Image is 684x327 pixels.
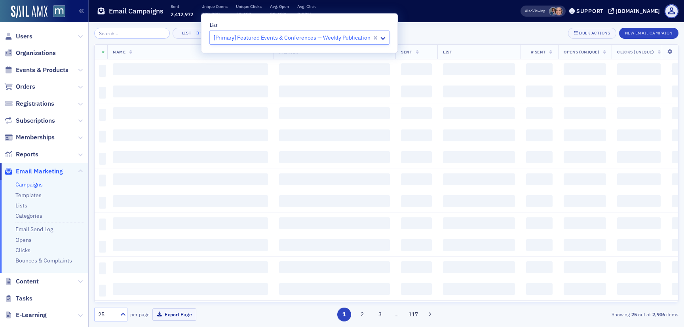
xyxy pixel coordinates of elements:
span: ‌ [564,239,606,251]
span: ‌ [526,151,553,163]
span: ‌ [617,217,661,229]
div: List [210,22,218,28]
span: ‌ [564,129,606,141]
div: [Primary] Featured Events & Conferences — Weekly Publication [196,30,349,36]
a: New Email Campaign [619,29,678,36]
span: ‌ [564,195,606,207]
a: Events & Products [4,66,68,74]
span: ‌ [99,262,106,274]
label: per page [130,311,150,318]
span: ‌ [99,109,106,121]
a: Users [4,32,32,41]
span: ‌ [526,129,553,141]
div: List [179,30,195,36]
span: ‌ [564,217,606,229]
span: ‌ [617,283,661,295]
span: ‌ [443,195,515,207]
div: Bulk Actions [579,31,610,35]
span: ‌ [401,63,432,75]
p: Avg. Click [297,4,316,9]
span: Content [16,277,39,286]
span: ‌ [617,63,661,75]
span: ‌ [279,107,390,119]
span: ‌ [617,261,661,273]
span: ‌ [113,129,268,141]
span: ‌ [564,173,606,185]
span: ‌ [99,131,106,143]
span: Users [16,32,32,41]
span: ‌ [401,129,432,141]
span: ‌ [279,217,390,229]
a: Orders [4,82,35,91]
span: ‌ [113,283,268,295]
span: ‌ [526,195,553,207]
span: ‌ [443,283,515,295]
span: ‌ [99,175,106,186]
span: ‌ [617,173,661,185]
span: ‌ [401,239,432,251]
span: ‌ [99,153,106,165]
span: ‌ [443,151,515,163]
span: Clicks (Unique) [617,49,654,55]
a: SailAMX [11,6,47,18]
strong: 25 [630,311,638,318]
span: ‌ [526,173,553,185]
h1: Email Campaigns [109,6,163,16]
span: Organizations [16,49,56,57]
button: List[Primary] Featured Events & Conferences — Weekly Publication× [173,28,360,39]
input: Search… [94,28,170,39]
span: Preview [279,49,299,55]
span: ‌ [564,151,606,163]
span: ‌ [401,173,432,185]
span: ‌ [113,239,268,251]
span: Chris Dougherty [549,7,557,15]
span: ‌ [617,129,661,141]
span: ‌ [279,239,390,251]
span: Opens (Unique) [564,49,599,55]
span: ‌ [443,261,515,273]
span: ‌ [279,173,390,185]
span: 63,483 [236,11,251,17]
button: 2 [355,308,369,321]
a: Memberships [4,133,55,142]
span: 30.48% [270,11,287,17]
span: ‌ [99,219,106,230]
span: ‌ [113,195,268,207]
span: ‌ [564,63,606,75]
span: ‌ [113,86,268,97]
span: Viewing [525,8,545,14]
span: 2,412,972 [171,11,193,17]
span: ‌ [526,107,553,119]
p: Avg. Open [270,4,289,9]
div: 25 [98,310,116,319]
span: ‌ [401,283,432,295]
a: Categories [15,212,42,219]
span: Name [113,49,125,55]
span: ‌ [443,86,515,97]
span: ‌ [113,261,268,273]
span: ‌ [526,63,553,75]
a: Templates [15,192,42,199]
span: ‌ [279,195,390,207]
span: ‌ [279,63,390,75]
span: ‌ [113,63,268,75]
span: ‌ [279,261,390,273]
p: Sent [171,4,193,9]
span: 720,227 [201,11,220,17]
a: Clicks [15,247,30,254]
span: Reports [16,150,38,159]
span: E-Learning [16,311,47,319]
span: ‌ [401,195,432,207]
span: # Sent [531,49,546,55]
p: Unique Clicks [236,4,262,9]
span: … [391,311,402,318]
a: Reports [4,150,38,159]
span: ‌ [564,261,606,273]
span: ‌ [113,173,268,185]
span: List [443,49,452,55]
span: ‌ [113,151,268,163]
span: Registrations [16,99,54,108]
a: Registrations [4,99,54,108]
a: Email Send Log [15,226,53,233]
span: ‌ [401,86,432,97]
